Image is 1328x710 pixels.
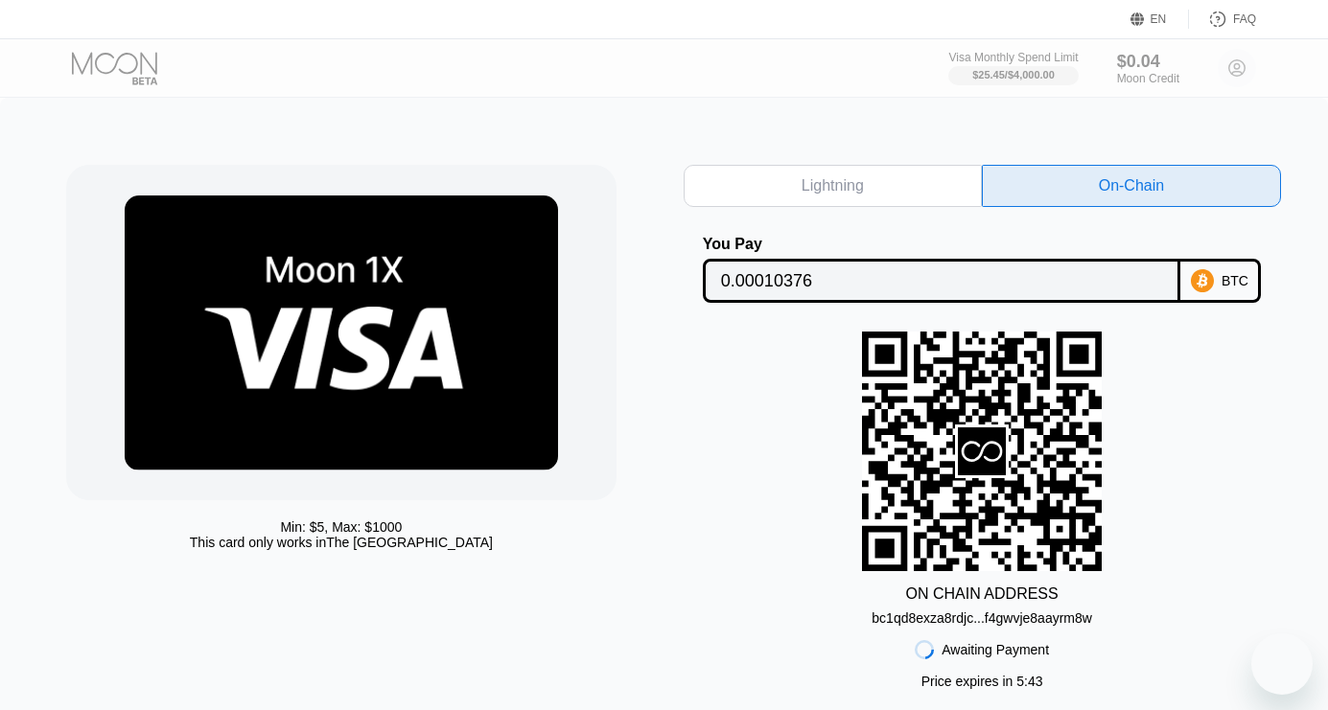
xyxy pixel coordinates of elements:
span: 5 : 43 [1016,674,1042,689]
div: You Pay [703,236,1181,253]
div: Price expires in [921,674,1043,689]
div: EN [1151,12,1167,26]
div: FAQ [1233,12,1256,26]
div: $25.45 / $4,000.00 [972,69,1055,80]
div: EN [1130,10,1189,29]
div: Visa Monthly Spend Limit$25.45/$4,000.00 [948,51,1078,85]
iframe: Button to launch messaging window [1251,633,1313,695]
div: Lightning [684,165,983,207]
div: ON CHAIN ADDRESS [906,585,1059,603]
div: On-Chain [1099,176,1164,195]
div: You PayBTC [684,236,1281,303]
div: BTC [1222,273,1248,288]
div: Visa Monthly Spend Limit [948,51,1078,64]
div: bc1qd8exza8rdjc...f4gwvje8aayrm8w [872,603,1092,626]
div: This card only works in The [GEOGRAPHIC_DATA] [190,535,493,550]
div: bc1qd8exza8rdjc...f4gwvje8aayrm8w [872,610,1092,626]
div: On-Chain [982,165,1281,207]
div: Min: $ 5 , Max: $ 1000 [280,519,402,535]
div: Lightning [802,176,864,195]
div: FAQ [1189,10,1256,29]
div: Awaiting Payment [942,642,1049,657]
